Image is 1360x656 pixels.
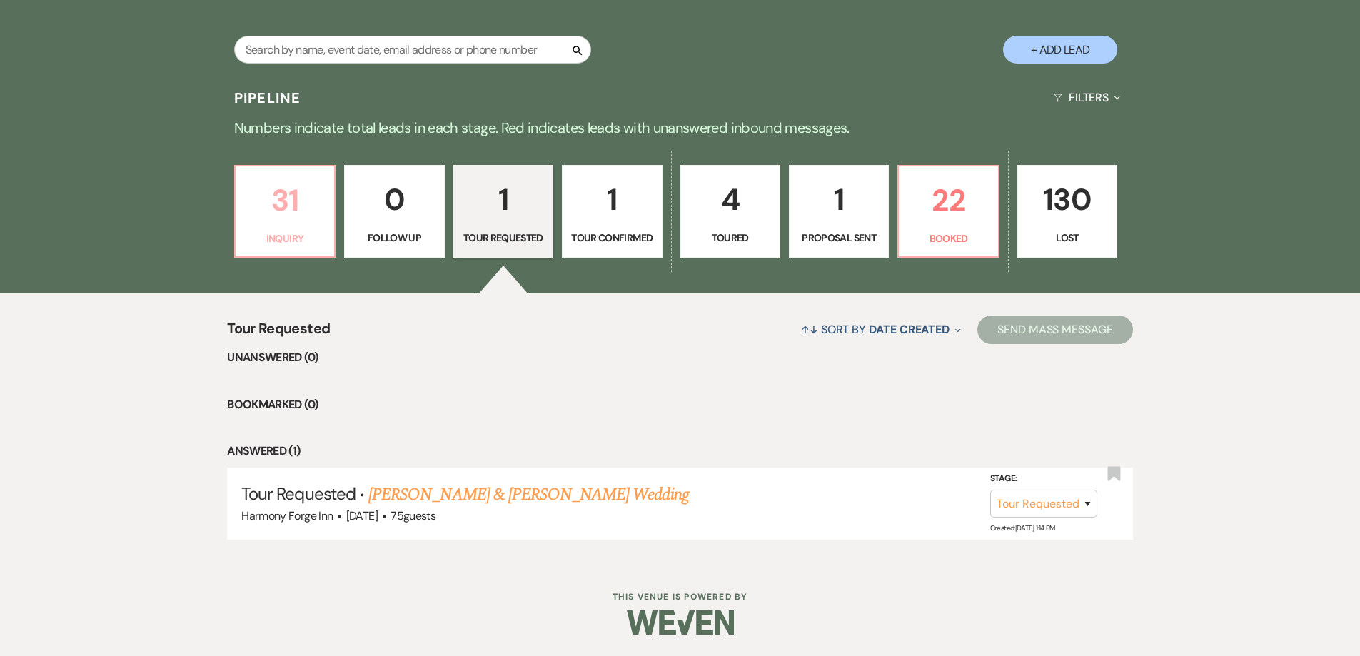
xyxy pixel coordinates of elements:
a: [PERSON_NAME] & [PERSON_NAME] Wedding [368,482,688,508]
li: Unanswered (0) [227,348,1133,367]
span: Harmony Forge Inn [241,508,333,523]
button: Sort By Date Created [795,311,967,348]
span: Created: [DATE] 1:14 PM [990,523,1055,533]
a: 1Tour Confirmed [562,165,662,258]
a: 22Booked [897,165,999,258]
a: 4Toured [680,165,780,258]
p: Tour Confirmed [571,230,653,246]
a: 130Lost [1017,165,1117,258]
p: Toured [690,230,771,246]
a: 31Inquiry [234,165,336,258]
p: 1 [571,176,653,223]
p: 22 [907,176,989,224]
li: Answered (1) [227,442,1133,460]
p: Booked [907,231,989,246]
p: Numbers indicate total leads in each stage. Red indicates leads with unanswered inbound messages. [166,116,1194,139]
a: 1Proposal Sent [789,165,889,258]
button: + Add Lead [1003,36,1117,64]
li: Bookmarked (0) [227,395,1133,414]
p: Inquiry [244,231,326,246]
span: [DATE] [346,508,378,523]
span: ↑↓ [801,322,818,337]
p: 1 [798,176,880,223]
p: 0 [353,176,435,223]
p: 1 [463,176,544,223]
p: Lost [1027,230,1108,246]
p: Tour Requested [463,230,544,246]
img: Weven Logo [627,597,734,647]
span: Date Created [869,322,950,337]
button: Send Mass Message [977,316,1133,344]
p: 31 [244,176,326,224]
a: 1Tour Requested [453,165,553,258]
label: Stage: [990,471,1097,487]
h3: Pipeline [234,88,301,108]
p: 4 [690,176,771,223]
span: Tour Requested [241,483,356,505]
span: 75 guests [391,508,435,523]
p: 130 [1027,176,1108,223]
p: Proposal Sent [798,230,880,246]
span: Tour Requested [227,318,330,348]
input: Search by name, event date, email address or phone number [234,36,591,64]
button: Filters [1048,79,1126,116]
a: 0Follow Up [344,165,444,258]
p: Follow Up [353,230,435,246]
